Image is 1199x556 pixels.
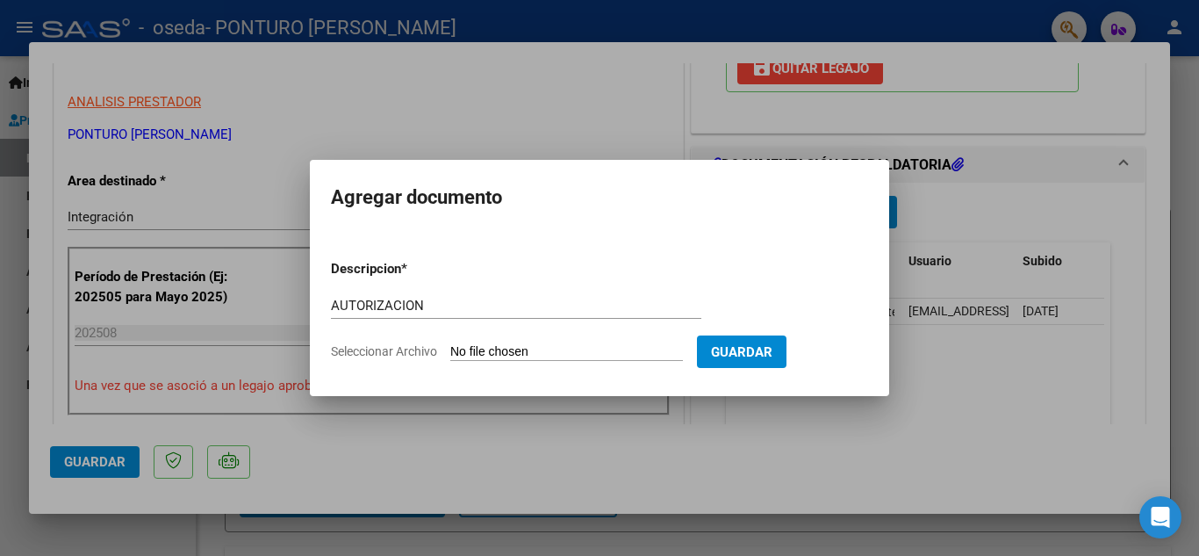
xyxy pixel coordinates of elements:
span: Seleccionar Archivo [331,344,437,358]
div: Open Intercom Messenger [1139,496,1181,538]
p: Descripcion [331,259,492,279]
span: Guardar [711,344,772,360]
h2: Agregar documento [331,181,868,214]
button: Guardar [697,336,786,368]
